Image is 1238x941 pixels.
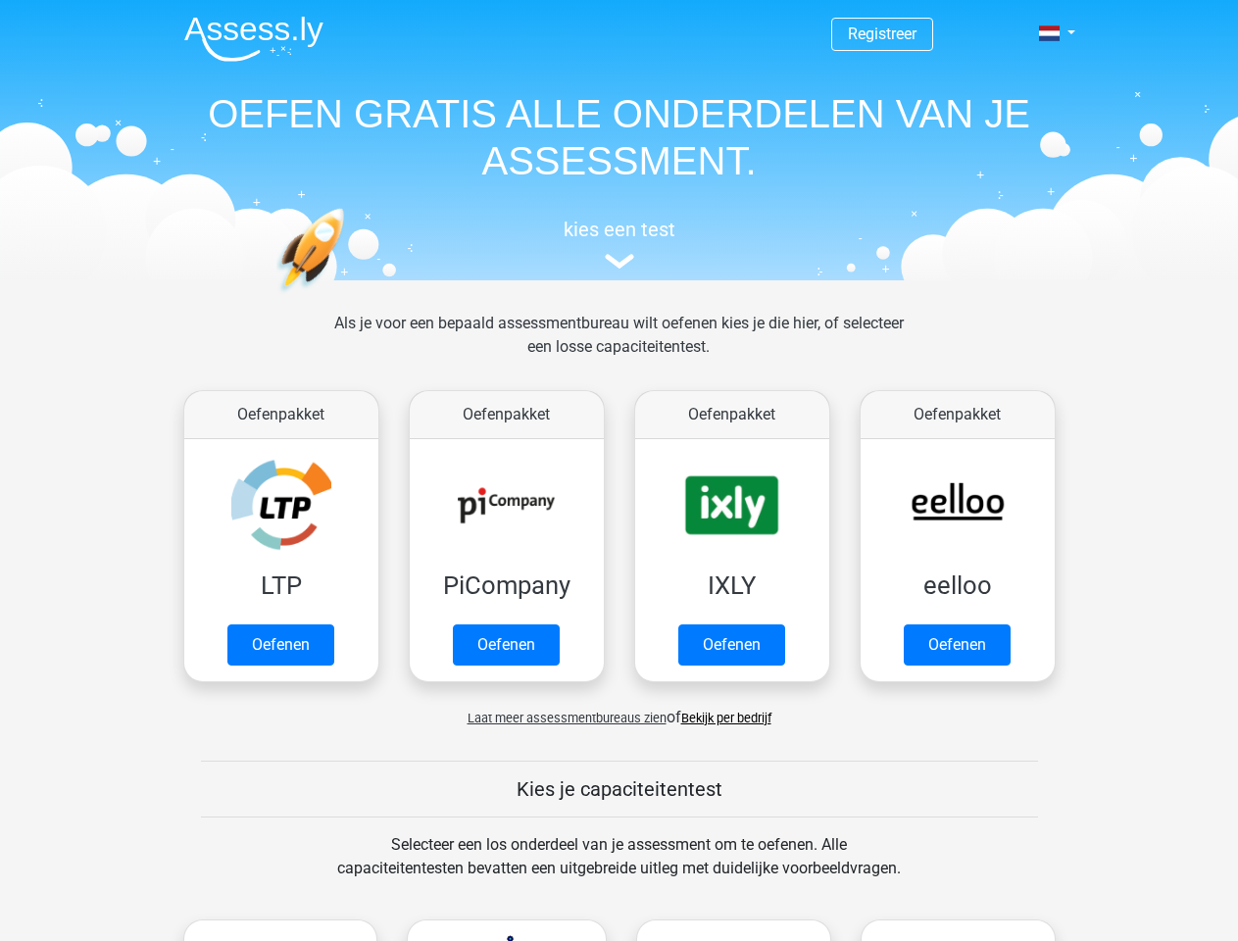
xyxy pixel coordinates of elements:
[468,711,667,725] span: Laat meer assessmentbureaus zien
[904,624,1011,666] a: Oefenen
[319,833,919,904] div: Selecteer een los onderdeel van je assessment om te oefenen. Alle capaciteitentesten bevatten een...
[848,25,916,43] a: Registreer
[453,624,560,666] a: Oefenen
[201,777,1038,801] h5: Kies je capaciteitentest
[169,690,1070,729] div: of
[169,218,1070,241] h5: kies een test
[681,711,771,725] a: Bekijk per bedrijf
[227,624,334,666] a: Oefenen
[184,16,323,62] img: Assessly
[276,208,421,385] img: oefenen
[605,254,634,269] img: assessment
[678,624,785,666] a: Oefenen
[169,90,1070,184] h1: OEFEN GRATIS ALLE ONDERDELEN VAN JE ASSESSMENT.
[319,312,919,382] div: Als je voor een bepaald assessmentbureau wilt oefenen kies je die hier, of selecteer een losse ca...
[169,218,1070,270] a: kies een test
